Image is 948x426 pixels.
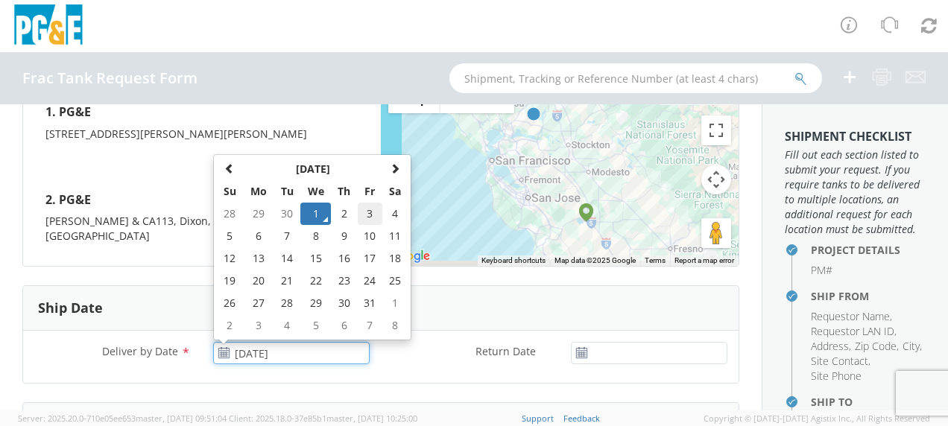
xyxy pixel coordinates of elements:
[358,203,383,225] td: 3
[274,270,300,292] td: 21
[300,270,332,292] td: 22
[811,324,894,338] span: Requestor LAN ID
[217,180,243,203] th: Su
[811,354,870,369] li: ,
[331,292,357,314] td: 30
[701,218,731,248] button: Drag Pegman onto the map to open Street View
[701,165,731,194] button: Map camera controls
[300,292,332,314] td: 29
[358,180,383,203] th: Fr
[358,292,383,314] td: 31
[811,354,868,368] span: Site Contact
[274,180,300,203] th: Tu
[475,344,536,358] span: Return Date
[300,314,332,337] td: 5
[243,314,274,337] td: 3
[217,292,243,314] td: 26
[300,203,332,225] td: 1
[785,147,926,237] span: Fill out each section listed to submit your request. If you require tanks to be delivered to mult...
[45,127,307,141] span: [STREET_ADDRESS][PERSON_NAME][PERSON_NAME]
[274,203,300,225] td: 30
[217,247,243,270] td: 12
[331,270,357,292] td: 23
[274,314,300,337] td: 4
[243,158,382,180] th: Select Month
[243,225,274,247] td: 6
[331,247,357,270] td: 16
[811,244,926,255] h4: Project Details
[674,256,734,264] a: Report a map error
[358,247,383,270] td: 17
[645,256,666,264] a: Terms
[243,247,274,270] td: 13
[811,396,926,407] h4: Ship To
[563,413,600,424] a: Feedback
[554,256,636,264] span: Map data ©2025 Google
[481,255,546,266] button: Keyboard shortcuts
[811,309,890,323] span: Requestor Name
[358,314,383,337] td: 7
[331,203,357,225] td: 2
[811,369,862,383] span: Site Phone
[811,339,851,354] li: ,
[243,203,274,225] td: 29
[217,225,243,247] td: 5
[811,263,832,277] span: PM#
[224,163,235,174] span: Previous Month
[22,70,197,86] h4: Frac Tank Request Form
[217,270,243,292] td: 19
[382,180,408,203] th: Sa
[45,186,358,214] h4: 2. PG&E
[382,225,408,247] td: 11
[382,247,408,270] td: 18
[382,292,408,314] td: 1
[382,314,408,337] td: 8
[449,63,822,93] input: Shipment, Tracking or Reference Number (at least 4 chars)
[855,339,899,354] li: ,
[331,225,357,247] td: 9
[45,98,358,127] h4: 1. PG&E
[38,301,103,316] h3: Ship Date
[243,180,274,203] th: Mo
[331,314,357,337] td: 6
[811,339,849,353] span: Address
[701,115,731,145] button: Toggle fullscreen view
[45,214,263,243] span: [PERSON_NAME] & CA113, Dixon, CA 95620, [GEOGRAPHIC_DATA]
[274,247,300,270] td: 14
[704,413,930,425] span: Copyright © [DATE]-[DATE] Agistix Inc., All Rights Reserved
[382,203,408,225] td: 4
[390,163,400,174] span: Next Month
[358,270,383,292] td: 24
[331,180,357,203] th: Th
[229,413,417,424] span: Client: 2025.18.0-37e85b1
[217,203,243,225] td: 28
[11,4,86,48] img: pge-logo-06675f144f4cfa6a6814.png
[18,413,227,424] span: Server: 2025.20.0-710e05ee653
[382,270,408,292] td: 25
[811,309,892,324] li: ,
[243,292,274,314] td: 27
[903,339,920,353] span: City
[274,292,300,314] td: 28
[522,413,554,424] a: Support
[300,225,332,247] td: 8
[811,290,926,302] h4: Ship From
[243,270,274,292] td: 20
[300,180,332,203] th: We
[855,339,897,353] span: Zip Code
[903,339,922,354] li: ,
[358,225,383,247] td: 10
[102,344,178,358] span: Deliver by Date
[274,225,300,247] td: 7
[300,247,332,270] td: 15
[785,130,926,144] h3: Shipment Checklist
[217,314,243,337] td: 2
[326,413,417,424] span: master, [DATE] 10:25:00
[136,413,227,424] span: master, [DATE] 09:51:04
[811,324,897,339] li: ,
